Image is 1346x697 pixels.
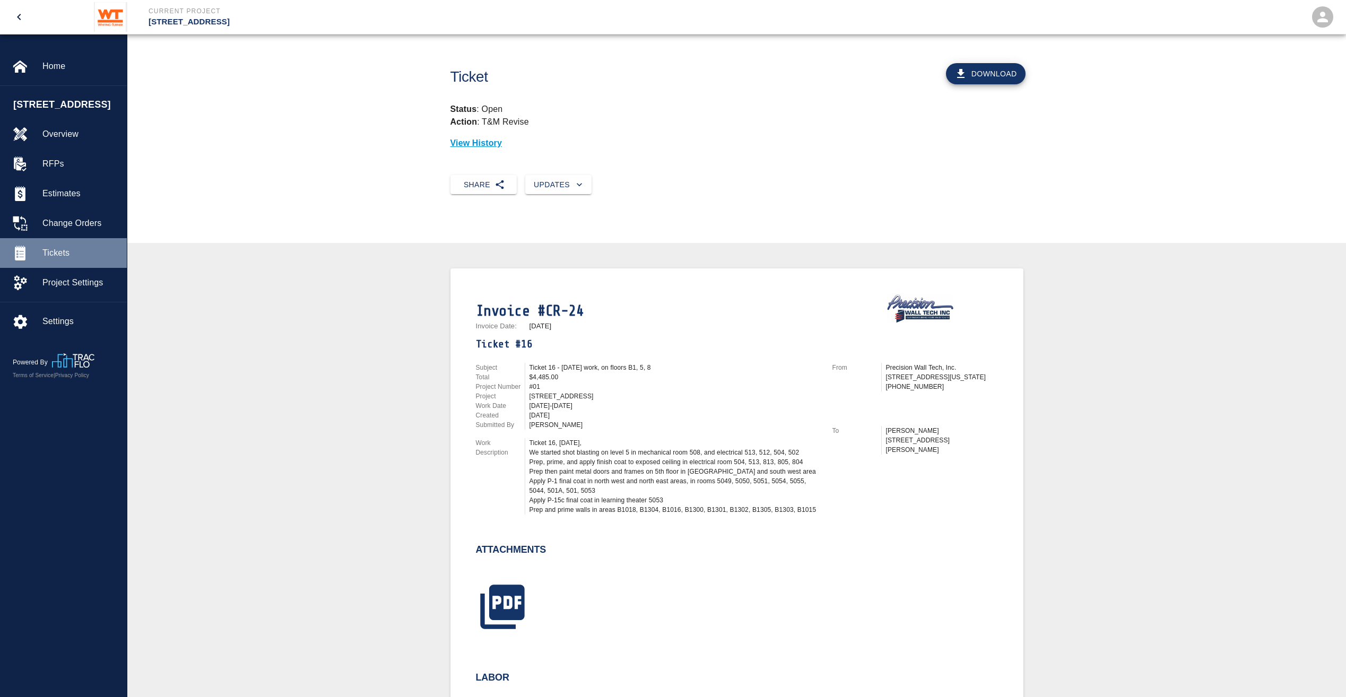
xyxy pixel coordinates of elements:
iframe: Chat Widget [1293,646,1346,697]
p: Subject [476,363,525,372]
span: [STREET_ADDRESS] [13,98,121,112]
img: Whiting-Turner [94,2,127,32]
a: Privacy Policy [55,372,89,378]
div: Ticket 16 - [DATE] work, on floors B1, 5, 8 [529,363,820,372]
span: Home [42,60,118,73]
button: open drawer [6,4,32,30]
span: Tickets [42,247,118,259]
span: Estimates [42,187,118,200]
div: $4,485.00 [529,372,820,382]
p: To [832,426,881,435]
span: RFPs [42,158,118,170]
p: : T&M Revise [450,117,529,126]
strong: Status [450,104,477,114]
p: [STREET_ADDRESS] [149,16,731,28]
a: Terms of Service [13,372,54,378]
div: Ticket 16, [DATE], We started shot blasting on level 5 in mechanical room 508, and electrical 513... [529,438,820,515]
span: Project Settings [42,276,118,289]
p: Project [476,391,525,401]
div: [DATE]-[DATE] [529,401,820,411]
p: : Open [450,103,1023,116]
img: Precision Wall Tech, Inc. [885,294,956,324]
div: [PERSON_NAME] [529,420,820,430]
p: Work Description [476,438,525,457]
img: TracFlo [52,353,94,368]
p: [PERSON_NAME] [886,426,998,435]
h2: Labor [476,672,998,684]
span: Settings [42,315,118,328]
p: [STREET_ADDRESS][PERSON_NAME] [886,435,998,455]
button: Download [946,63,1026,84]
span: Change Orders [42,217,118,230]
div: #01 [529,382,820,391]
button: Updates [525,175,592,195]
h1: Invoice #CR-24 [476,302,820,320]
p: Current Project [149,6,731,16]
button: Share [450,175,517,195]
strong: Action [450,117,477,126]
p: View History [450,137,1023,150]
p: [STREET_ADDRESS][US_STATE] [886,372,998,382]
p: [PHONE_NUMBER] [886,382,998,391]
p: [DATE] [529,323,552,329]
p: Project Number [476,382,525,391]
h1: Ticket [450,68,781,86]
div: [STREET_ADDRESS] [529,391,820,401]
p: Total [476,372,525,382]
p: From [832,363,881,372]
div: [DATE] [529,411,820,420]
p: Work Date [476,401,525,411]
p: Submitted By [476,420,525,430]
h2: Attachments [476,544,546,556]
p: Created [476,411,525,420]
h1: Ticket #16 [476,338,820,350]
span: Overview [42,128,118,141]
p: Powered By [13,358,52,367]
p: Precision Wall Tech, Inc. [886,363,998,372]
p: Invoice Date: [476,323,525,329]
span: | [54,372,55,378]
